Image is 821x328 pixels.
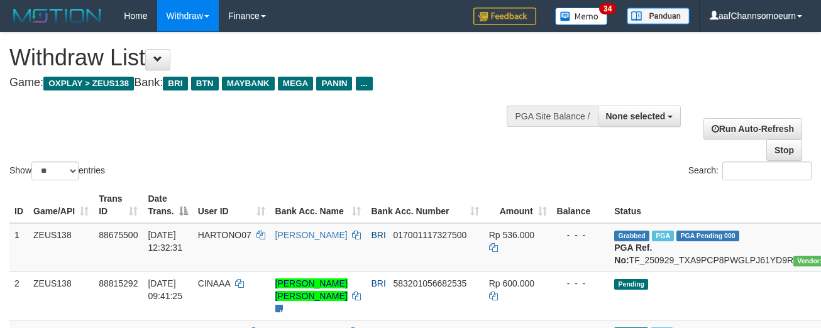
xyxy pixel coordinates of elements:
span: [DATE] 12:32:31 [148,230,182,253]
b: PGA Ref. No: [614,243,652,265]
img: Feedback.jpg [473,8,536,25]
th: Trans ID: activate to sort column ascending [94,187,143,223]
span: Copy 583201056682535 to clipboard [393,278,466,288]
span: BRI [371,278,385,288]
span: Grabbed [614,231,649,241]
div: - - - [557,229,605,241]
div: - - - [557,277,605,290]
th: Date Trans.: activate to sort column descending [143,187,192,223]
span: HARTONO07 [198,230,251,240]
span: 34 [599,3,616,14]
span: 88815292 [99,278,138,288]
th: Balance [552,187,610,223]
th: Bank Acc. Name: activate to sort column ascending [270,187,366,223]
h1: Withdraw List [9,45,535,70]
span: OXPLAY > ZEUS138 [43,77,134,90]
td: 2 [9,271,28,320]
span: BRI [371,230,385,240]
span: Copy 017001117327500 to clipboard [393,230,466,240]
label: Show entries [9,161,105,180]
td: 1 [9,223,28,272]
th: Amount: activate to sort column ascending [484,187,552,223]
h4: Game: Bank: [9,77,535,89]
span: PANIN [316,77,352,90]
span: PGA Pending [676,231,739,241]
span: Rp 536.000 [489,230,534,240]
span: None selected [606,111,666,121]
span: Rp 600.000 [489,278,534,288]
img: Button%20Memo.svg [555,8,608,25]
button: None selected [598,106,681,127]
span: MEGA [278,77,314,90]
a: [PERSON_NAME] [PERSON_NAME] [275,278,348,301]
td: ZEUS138 [28,223,94,272]
a: Run Auto-Refresh [703,118,802,139]
a: Stop [766,139,802,161]
label: Search: [688,161,812,180]
span: BTN [191,77,219,90]
td: ZEUS138 [28,271,94,320]
div: PGA Site Balance / [507,106,597,127]
span: 88675500 [99,230,138,240]
th: Game/API: activate to sort column ascending [28,187,94,223]
th: Bank Acc. Number: activate to sort column ascending [366,187,483,223]
span: CINAAA [198,278,230,288]
th: User ID: activate to sort column ascending [193,187,270,223]
span: [DATE] 09:41:25 [148,278,182,301]
span: Pending [614,279,648,290]
th: ID [9,187,28,223]
img: panduan.png [627,8,690,25]
span: ... [356,77,373,90]
span: BRI [163,77,187,90]
input: Search: [722,161,812,180]
img: MOTION_logo.png [9,6,105,25]
span: MAYBANK [222,77,275,90]
span: Marked by aaftrukkakada [652,231,674,241]
select: Showentries [31,161,79,180]
a: [PERSON_NAME] [275,230,348,240]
